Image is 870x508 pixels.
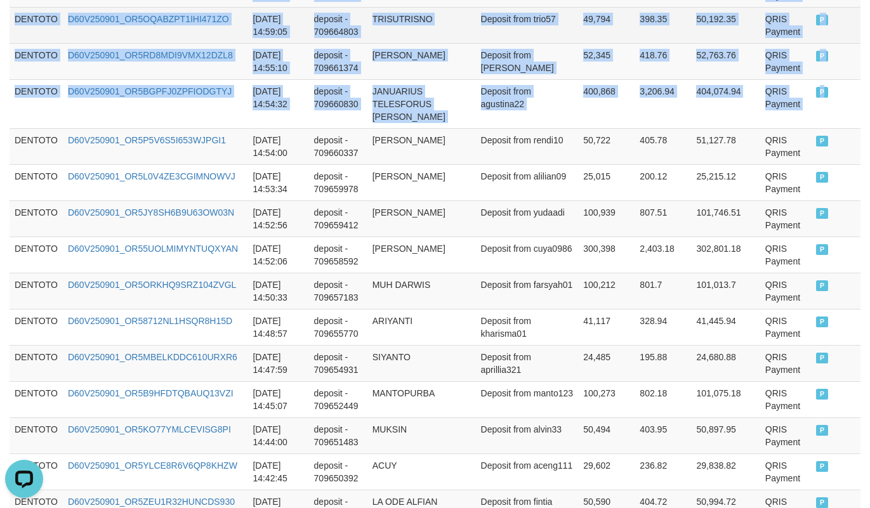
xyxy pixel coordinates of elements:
td: Deposit from alilian09 [476,164,579,200]
td: MUH DARWIS [367,273,476,309]
td: Deposit from manto123 [476,381,579,417]
td: 41,117 [578,309,635,345]
td: 50,722 [578,128,635,164]
td: 101,075.18 [691,381,760,417]
td: deposit - 709658592 [309,237,367,273]
td: DENTOTO [10,381,63,417]
td: [DATE] 14:54:32 [247,79,308,128]
td: DENTOTO [10,309,63,345]
span: PAID [816,172,829,183]
td: 100,212 [578,273,635,309]
td: [DATE] 14:54:00 [247,128,308,164]
td: ACUY [367,453,476,490]
span: PAID [816,136,829,147]
td: [PERSON_NAME] [367,200,476,237]
td: deposit - 709660830 [309,79,367,128]
td: 404,074.94 [691,79,760,128]
td: 328.94 [635,309,691,345]
td: Deposit from cuya0986 [476,237,579,273]
td: 3,206.94 [635,79,691,128]
td: QRIS Payment [760,43,811,79]
td: 400,868 [578,79,635,128]
a: D60V250901_OR5JY8SH6B9U63OW03N [68,207,234,218]
td: QRIS Payment [760,453,811,490]
a: D60V250901_OR5RD8MDI9VMX12DZL8 [68,50,233,60]
td: 101,746.51 [691,200,760,237]
td: 200.12 [635,164,691,200]
td: DENTOTO [10,273,63,309]
span: PAID [816,497,829,508]
td: QRIS Payment [760,164,811,200]
span: PAID [816,389,829,400]
td: QRIS Payment [760,237,811,273]
td: DENTOTO [10,7,63,43]
a: D60V250901_OR58712NL1HSQR8H15D [68,316,232,326]
td: QRIS Payment [760,128,811,164]
span: PAID [816,353,829,363]
td: 100,939 [578,200,635,237]
td: [DATE] 14:44:00 [247,417,308,453]
td: [DATE] 14:52:06 [247,237,308,273]
span: PAID [816,208,829,219]
td: deposit - 709661374 [309,43,367,79]
td: 101,013.7 [691,273,760,309]
td: DENTOTO [10,200,63,237]
a: D60V250901_OR5YLCE8R6V6QP8KHZW [68,460,237,471]
td: DENTOTO [10,237,63,273]
td: QRIS Payment [760,381,811,417]
td: QRIS Payment [760,200,811,237]
span: PAID [816,425,829,436]
td: QRIS Payment [760,273,811,309]
td: DENTOTO [10,43,63,79]
td: 41,445.94 [691,309,760,345]
td: Deposit from rendi10 [476,128,579,164]
td: 398.35 [635,7,691,43]
td: 52,345 [578,43,635,79]
td: 24,680.88 [691,345,760,381]
td: 29,838.82 [691,453,760,490]
td: 100,273 [578,381,635,417]
td: deposit - 709659978 [309,164,367,200]
a: D60V250901_OR5B9HFDTQBAUQ13VZI [68,388,234,398]
td: 49,794 [578,7,635,43]
td: 25,215.12 [691,164,760,200]
td: [DATE] 14:59:05 [247,7,308,43]
td: 405.78 [635,128,691,164]
a: D60V250901_OR55UOLMIMYNTUQXYAN [68,244,238,254]
td: MUKSIN [367,417,476,453]
td: [PERSON_NAME] [367,164,476,200]
td: 51,127.78 [691,128,760,164]
td: 403.95 [635,417,691,453]
td: QRIS Payment [760,79,811,128]
a: D60V250901_OR5BGPFJ0ZPFIODGTYJ [68,86,232,96]
button: Open LiveChat chat widget [5,5,43,43]
td: 50,494 [578,417,635,453]
a: D60V250901_OR5MBELKDDC610URXR6 [68,352,237,362]
td: [PERSON_NAME] [367,43,476,79]
td: SIYANTO [367,345,476,381]
td: QRIS Payment [760,417,811,453]
td: Deposit from aceng111 [476,453,579,490]
td: deposit - 709655770 [309,309,367,345]
td: deposit - 709657183 [309,273,367,309]
td: QRIS Payment [760,309,811,345]
td: 418.76 [635,43,691,79]
td: Deposit from [PERSON_NAME] [476,43,579,79]
a: D60V250901_OR5ZEU1R32HUNCDS930 [68,497,235,507]
td: 302,801.18 [691,237,760,273]
td: 236.82 [635,453,691,490]
td: 807.51 [635,200,691,237]
a: D60V250901_OR5OQABZPT1IHI471ZO [68,14,229,24]
span: PAID [816,15,829,25]
td: deposit - 709651483 [309,417,367,453]
td: [PERSON_NAME] [367,237,476,273]
td: 802.18 [635,381,691,417]
td: deposit - 709652449 [309,381,367,417]
td: [DATE] 14:48:57 [247,309,308,345]
td: 29,602 [578,453,635,490]
td: JANUARIUS TELESFORUS [PERSON_NAME] [367,79,476,128]
td: 24,485 [578,345,635,381]
td: Deposit from alvin33 [476,417,579,453]
td: DENTOTO [10,128,63,164]
td: 25,015 [578,164,635,200]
